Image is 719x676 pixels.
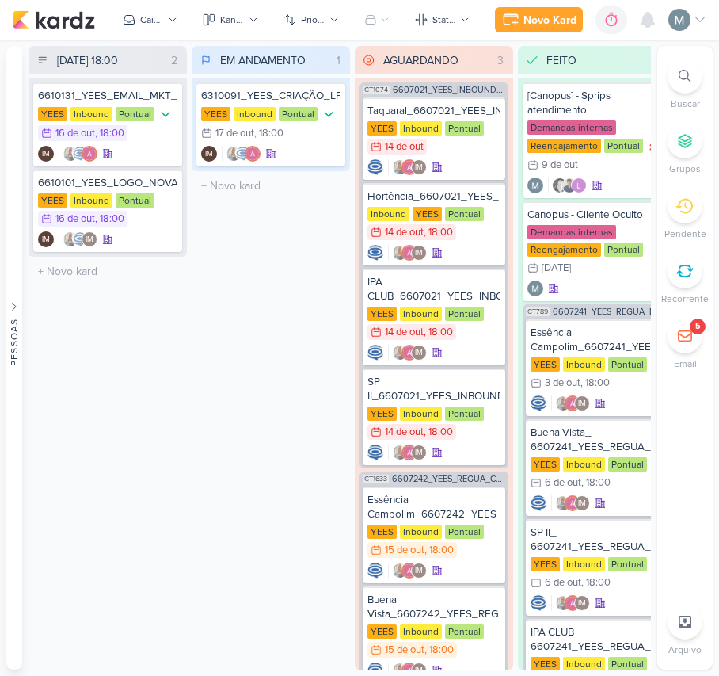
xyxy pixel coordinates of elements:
[565,395,580,411] img: Alessandra Gomes
[668,9,690,31] img: Mariana Amorim
[531,357,560,372] div: YEES
[392,475,505,483] span: 6607242_YEES_REGUA_COMPRADORES_CAMPINAS_SOROCABA
[411,245,427,261] div: Isabella Machado Guimarães
[555,595,571,611] img: Iara Santos
[367,275,500,304] div: IPA CLUB_6607021_YEES_INBOUND_NOVA_PROPOSTA_RÉGUA_NOVOS_LEADS
[363,475,389,483] span: CT1633
[201,146,217,162] div: Criador(a): Isabella Machado Guimarães
[401,159,417,175] img: Alessandra Gomes
[415,449,423,457] p: IM
[563,357,605,372] div: Inbound
[445,307,484,321] div: Pontual
[400,307,442,321] div: Inbound
[415,667,423,675] p: IM
[578,500,586,508] p: IM
[367,189,500,204] div: Hortência_6607021_YEES_INBOUND_NOVA_PROPOSTA_RÉGUA_NOVOS_LEADS
[367,493,500,521] div: Essência Campolim_6607242_YEES_REGUA_COMPRADORES_CAMPINAS_SOROCABA
[400,525,442,539] div: Inbound
[527,243,601,257] div: Reengajamento
[661,292,709,306] p: Recorrente
[527,178,543,193] div: Criador(a): Mariana Amorim
[608,457,647,472] div: Pontual
[523,12,576,29] div: Novo Kard
[392,345,408,361] img: Iara Santos
[367,563,383,579] div: Criador(a): Caroline Traven De Andrade
[551,495,590,511] div: Colaboradores: Iara Santos, Alessandra Gomes, Isabella Machado Guimarães
[367,207,409,221] div: Inbound
[531,426,664,454] div: Buena Vista_ 6607241_YEES_REGUA_DEMAIS LEADS_CAMPINAS_SOROCABA
[415,567,423,575] p: IM
[563,557,605,571] div: Inbound
[527,178,543,193] img: Mariana Amorim
[367,407,397,421] div: YEES
[545,378,580,388] div: 3 de out
[38,176,177,190] div: 6610101_YEES_LOGO_NOVA_REGUA_EMAIL
[385,645,424,655] div: 15 de out
[70,193,112,208] div: Inbound
[495,7,583,32] button: Novo Kard
[367,525,397,539] div: YEES
[424,427,453,437] div: , 18:00
[385,427,424,437] div: 14 de out
[531,395,546,411] img: Caroline Traven De Andrade
[445,207,484,221] div: Pontual
[604,139,643,153] div: Pontual
[608,657,647,671] div: Pontual
[234,107,276,121] div: Inbound
[388,159,427,175] div: Colaboradores: Iara Santos, Alessandra Gomes, Isabella Machado Guimarães
[321,106,337,122] div: Prioridade Baixa
[7,318,21,365] div: Pessoas
[367,593,500,621] div: Buena Vista_6607242_YEES_REGUA_COMPRADORES_CAMPINAS_SOROCABA
[551,395,590,411] div: Colaboradores: Iara Santos, Alessandra Gomes, Isabella Machado Guimarães
[367,445,383,460] img: Caroline Traven De Andrade
[565,495,580,511] img: Alessandra Gomes
[63,231,78,247] img: Iara Santos
[531,457,560,472] div: YEES
[542,160,578,170] div: 9 de out
[548,178,587,193] div: Colaboradores: Renata Brandão, Levy Pessoa, Leticia Triumpho
[551,595,590,611] div: Colaboradores: Iara Santos, Alessandra Gomes, Isabella Machado Guimarães
[392,445,408,460] img: Iara Santos
[527,208,667,222] div: Canopus - Cliente Oculto
[531,625,664,654] div: IPA CLUB_ 6607241_YEES_REGUA_DEMAIS LEADS_CAMPINAS_SOROCABA
[563,457,605,472] div: Inbound
[388,563,427,579] div: Colaboradores: Iara Santos, Alessandra Gomes, Isabella Machado Guimarães
[400,624,442,639] div: Inbound
[531,595,546,611] img: Caroline Traven De Andrade
[388,445,427,460] div: Colaboradores: Iara Santos, Alessandra Gomes, Isabella Machado Guimarães
[542,263,571,273] div: [DATE]
[664,227,706,241] p: Pendente
[6,46,22,670] button: Pessoas
[571,178,587,193] img: Leticia Triumpho
[254,128,283,139] div: , 18:00
[367,245,383,261] img: Caroline Traven De Andrade
[392,159,408,175] img: Iara Santos
[55,128,95,139] div: 16 de out
[527,120,616,135] div: Demandas internas
[245,146,261,162] img: Alessandra Gomes
[205,151,213,158] p: IM
[13,10,95,29] img: kardz.app
[531,525,664,554] div: SP II_ 6607241_YEES_REGUA_DEMAIS LEADS_CAMPINAS_SOROCABA
[415,250,423,258] p: IM
[581,478,611,488] div: , 18:00
[393,86,505,94] span: 6607021_YEES_INBOUND_NOVA_PROPOSTA_RÉGUA_NOVOS_LEADS
[527,139,601,153] div: Reengajamento
[563,657,605,671] div: Inbound
[668,643,702,657] p: Arquivo
[445,121,484,136] div: Pontual
[63,146,78,162] img: Iara Santos
[195,174,347,197] input: + Novo kard
[367,159,383,175] img: Caroline Traven De Andrade
[367,245,383,261] div: Criador(a): Caroline Traven De Andrade
[367,159,383,175] div: Criador(a): Caroline Traven De Andrade
[555,495,571,511] img: Iara Santos
[545,578,581,588] div: 6 de out
[561,178,577,193] img: Levy Pessoa
[392,563,408,579] img: Iara Santos
[580,378,610,388] div: , 18:00
[445,624,484,639] div: Pontual
[401,445,417,460] img: Alessandra Gomes
[116,107,154,121] div: Pontual
[578,400,586,408] p: IM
